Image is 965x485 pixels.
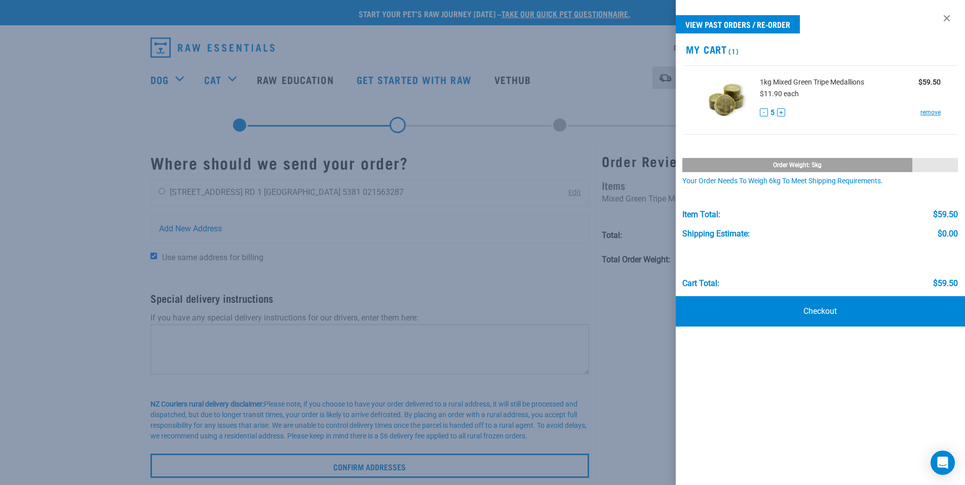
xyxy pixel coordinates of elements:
[760,108,768,116] button: -
[682,229,750,238] div: Shipping Estimate:
[918,78,941,86] strong: $59.50
[933,210,958,219] div: $59.50
[700,74,752,126] img: Mixed Green Tripe Medallions
[682,210,720,219] div: Item Total:
[760,77,864,88] span: 1kg Mixed Green Tripe Medallions
[682,177,958,185] div: Your order needs to weigh 6kg to meet shipping requirements.
[727,49,739,53] span: (1)
[933,279,958,288] div: $59.50
[760,90,799,98] span: $11.90 each
[682,279,719,288] div: Cart total:
[682,158,912,172] div: Order weight: 5kg
[770,107,775,118] span: 5
[938,229,958,238] div: $0.00
[931,451,955,475] div: Open Intercom Messenger
[676,15,800,33] a: View past orders / re-order
[777,108,785,116] button: +
[920,108,941,117] a: remove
